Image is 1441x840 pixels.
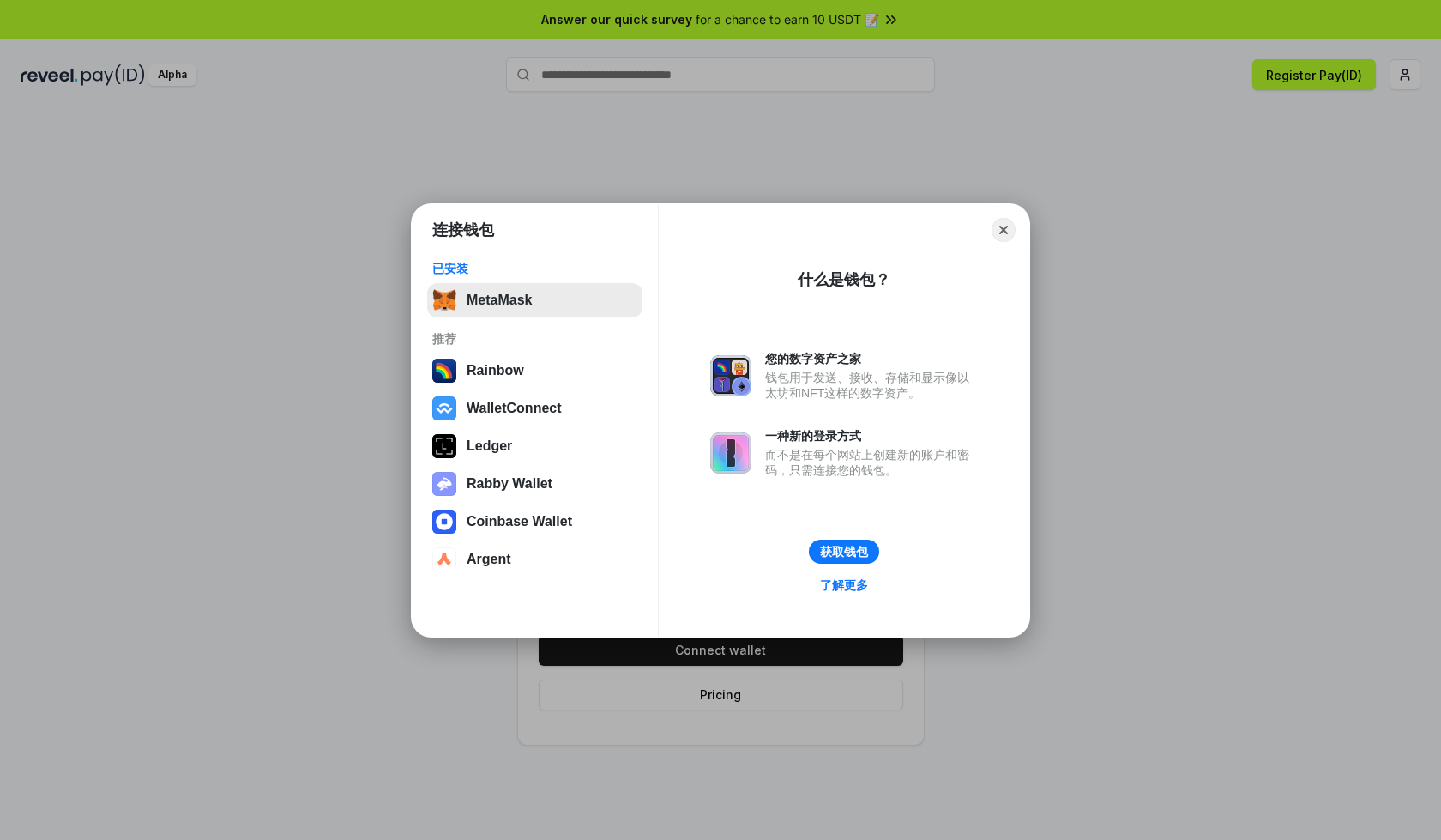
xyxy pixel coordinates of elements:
[710,355,751,396] img: svg+xml,%3Csvg%20xmlns%3D%22http%3A%2F%2Fwww.w3.org%2F2000%2Fsvg%22%20fill%3D%22none%22%20viewBox...
[467,552,511,567] div: Argent
[765,428,978,444] div: 一种新的登录方式
[467,514,572,529] div: Coinbase Wallet
[820,544,868,559] div: 获取钱包
[820,577,868,593] div: 了解更多
[467,476,552,492] div: Rabby Wallet
[810,574,878,596] a: 了解更多
[432,220,494,240] h1: 连接钱包
[432,547,456,571] img: svg+xml,%3Csvg%20width%3D%2228%22%20height%3D%2228%22%20viewBox%3D%220%200%2028%2028%22%20fill%3D...
[427,354,642,388] button: Rainbow
[427,283,642,317] button: MetaMask
[992,218,1016,242] button: Close
[427,542,642,577] button: Argent
[427,391,642,426] button: WalletConnect
[765,370,978,401] div: 钱包用于发送、接收、存储和显示像以太坊和NFT这样的数字资产。
[467,438,512,454] div: Ledger
[809,540,879,564] button: 获取钱包
[432,331,637,347] div: 推荐
[432,396,456,420] img: svg+xml,%3Csvg%20width%3D%2228%22%20height%3D%2228%22%20viewBox%3D%220%200%2028%2028%22%20fill%3D...
[432,472,456,496] img: svg+xml,%3Csvg%20xmlns%3D%22http%3A%2F%2Fwww.w3.org%2F2000%2Fsvg%22%20fill%3D%22none%22%20viewBox...
[432,510,456,534] img: svg+xml,%3Csvg%20width%3D%2228%22%20height%3D%2228%22%20viewBox%3D%220%200%2028%2028%22%20fill%3D...
[427,467,642,501] button: Rabby Wallet
[710,432,751,474] img: svg+xml,%3Csvg%20xmlns%3D%22http%3A%2F%2Fwww.w3.org%2F2000%2Fsvg%22%20fill%3D%22none%22%20viewBox...
[432,288,456,312] img: svg+xml,%3Csvg%20fill%3D%22none%22%20height%3D%2233%22%20viewBox%3D%220%200%2035%2033%22%20width%...
[432,359,456,383] img: svg+xml,%3Csvg%20width%3D%22120%22%20height%3D%22120%22%20viewBox%3D%220%200%20120%20120%22%20fil...
[427,505,642,539] button: Coinbase Wallet
[432,434,456,458] img: svg+xml,%3Csvg%20xmlns%3D%22http%3A%2F%2Fwww.w3.org%2F2000%2Fsvg%22%20width%3D%2228%22%20height%3...
[427,429,642,463] button: Ledger
[432,261,637,276] div: 已安装
[765,351,978,366] div: 您的数字资产之家
[467,363,524,378] div: Rainbow
[467,293,532,308] div: MetaMask
[765,447,978,478] div: 而不是在每个网站上创建新的账户和密码，只需连接您的钱包。
[798,269,890,290] div: 什么是钱包？
[467,401,562,416] div: WalletConnect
